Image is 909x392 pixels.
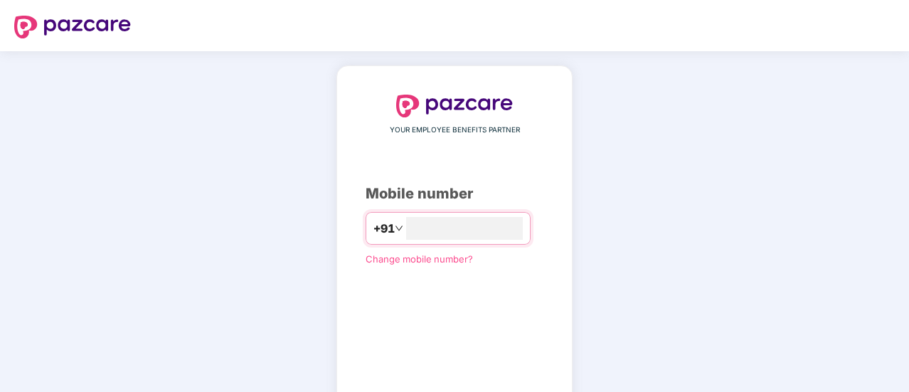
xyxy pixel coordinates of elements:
[395,224,403,233] span: down
[396,95,513,117] img: logo
[373,220,395,238] span: +91
[366,253,473,265] a: Change mobile number?
[390,125,520,136] span: YOUR EMPLOYEE BENEFITS PARTNER
[14,16,131,38] img: logo
[366,183,543,205] div: Mobile number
